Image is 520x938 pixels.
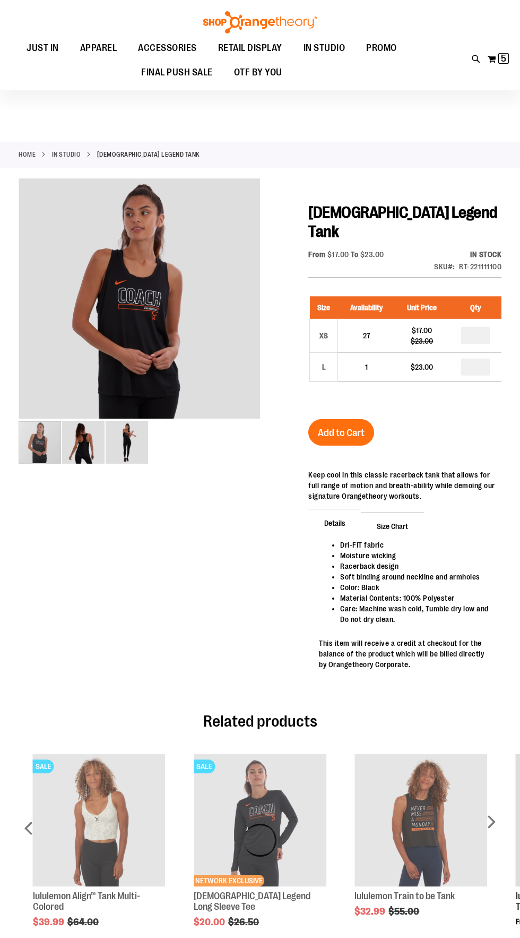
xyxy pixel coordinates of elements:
div: $23.00 [401,336,444,346]
div: OTF Ladies Coach FA22 Legend Tank - Black primary image [19,178,260,420]
span: $17.00 [327,250,349,259]
div: RT-221111100 [459,261,501,272]
span: ACCESSORIES [138,36,197,60]
a: PROMO [356,36,408,61]
li: Color: Black [340,582,491,593]
th: Qty [449,296,501,319]
span: FINAL PUSH SALE [141,61,213,84]
div: $23.00 [401,362,444,372]
th: Unit Price [395,296,449,319]
a: ACCESSORIES [127,36,207,61]
th: Size [310,296,338,319]
span: Size Chart [361,512,424,540]
span: Related products [203,712,317,730]
span: OTF BY YOU [234,61,282,84]
button: Add to Cart [308,419,374,446]
div: carousel [19,178,260,465]
li: Moisture wicking [340,550,491,561]
span: Add to Cart [318,427,365,439]
div: image 3 of 3 [106,420,148,465]
div: image 1 of 3 [19,420,62,465]
div: Availability [434,249,501,260]
span: PROMO [366,36,397,60]
a: IN STUDIO [293,36,356,61]
span: 5 [501,53,506,64]
div: $17.00 [401,325,444,336]
a: Home [19,150,36,159]
li: Care: Machine wash cold, Tumble dry low and Do not dry clean. [340,603,491,625]
img: OTF Ladies Coach FA22 Legend Tank - Black alternate image [106,421,148,464]
img: OTF Ladies Coach FA22 Legend Tank - Black alternate image [62,421,105,464]
a: APPAREL [70,36,128,61]
a: FINAL PUSH SALE [131,61,223,84]
div: Keep cool in this classic racerback tank that allows for full range of motion and breath-ability ... [308,470,501,501]
a: OTF BY YOU [223,61,293,85]
div: L [316,359,332,375]
span: 1 [365,363,368,371]
span: APPAREL [80,36,117,60]
div: XS [316,328,332,344]
span: Details [308,509,361,536]
a: IN STUDIO [52,150,81,159]
span: 27 [363,331,370,340]
span: IN STUDIO [304,36,345,60]
span: To [351,250,358,259]
img: Shop Orangetheory [202,11,318,33]
li: Material Contents: 100% Polyester [340,593,491,603]
li: Racerback design [340,561,491,572]
p: This item will receive a credit at checkout for the balance of the product which will be billed d... [319,638,491,670]
div: In stock [434,249,501,260]
span: RETAIL DISPLAY [218,36,282,60]
strong: SKU [434,262,455,271]
a: JUST IN [16,36,70,61]
li: Dri-FIT fabric [340,540,491,550]
div: image 2 of 3 [62,420,106,465]
span: From [308,250,325,259]
span: [DEMOGRAPHIC_DATA] Legend Tank [308,203,498,241]
img: OTF Ladies Coach FA22 Legend Tank - Black primary image [19,177,260,419]
span: $23.00 [360,250,384,259]
strong: [DEMOGRAPHIC_DATA] Legend Tank [97,150,200,159]
th: Availability [338,296,395,319]
a: RETAIL DISPLAY [207,36,293,61]
li: Soft binding around neckline and armholes [340,572,491,582]
span: JUST IN [27,36,59,60]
